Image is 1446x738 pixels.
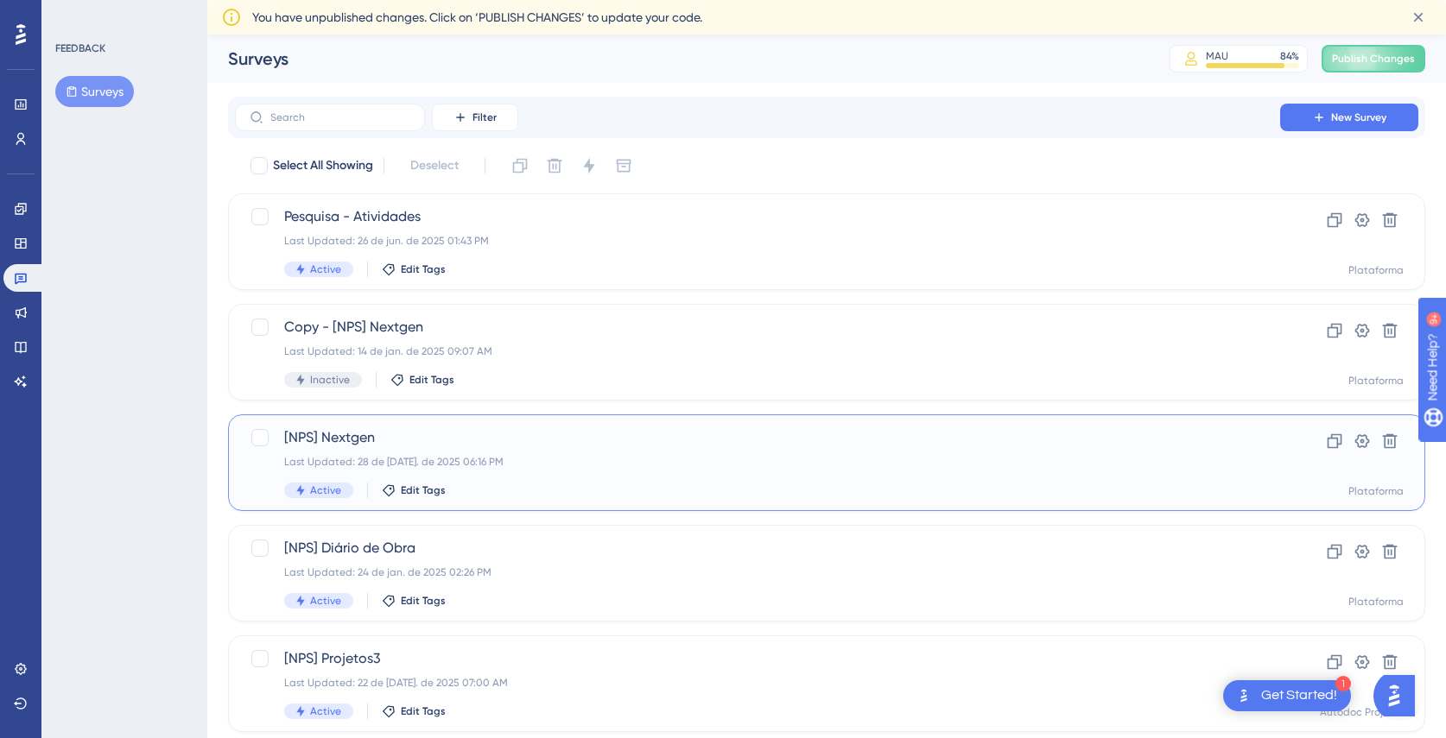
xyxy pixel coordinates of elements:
[117,9,128,22] div: 9+
[1331,110,1386,124] span: New Survey
[284,206,1231,227] span: Pesquisa - Atividades
[1348,484,1404,498] div: Plataforma
[284,538,1231,558] span: [NPS] Diário de Obra
[1261,686,1337,705] div: Get Started!
[472,110,497,124] span: Filter
[55,76,134,107] button: Surveys
[1223,680,1351,711] div: Open Get Started! checklist, remaining modules: 1
[1335,676,1351,691] div: 1
[284,234,1231,248] div: Last Updated: 26 de jun. de 2025 01:43 PM
[310,373,350,387] span: Inactive
[1332,52,1415,66] span: Publish Changes
[382,704,446,718] button: Edit Tags
[401,483,446,497] span: Edit Tags
[1234,685,1254,706] img: launcher-image-alternative-text
[401,262,446,276] span: Edit Tags
[390,373,454,387] button: Edit Tags
[1280,49,1299,63] div: 84 %
[1373,670,1425,722] iframe: UserGuiding AI Assistant Launcher
[310,483,341,497] span: Active
[382,594,446,608] button: Edit Tags
[1322,45,1425,73] button: Publish Changes
[284,676,1231,690] div: Last Updated: 22 de [DATE]. de 2025 07:00 AM
[1348,263,1404,277] div: Plataforma
[401,594,446,608] span: Edit Tags
[284,455,1231,469] div: Last Updated: 28 de [DATE]. de 2025 06:16 PM
[1348,374,1404,388] div: Plataforma
[284,427,1231,448] span: [NPS] Nextgen
[409,373,454,387] span: Edit Tags
[273,155,373,176] span: Select All Showing
[1320,705,1404,719] div: Autodoc Projetos
[410,155,459,176] span: Deselect
[284,317,1231,337] span: Copy - [NPS] Nextgen
[228,47,1126,71] div: Surveys
[55,41,105,55] div: FEEDBACK
[401,704,446,718] span: Edit Tags
[41,4,108,25] span: Need Help?
[252,7,702,28] span: You have unpublished changes. Click on ‘PUBLISH CHANGES’ to update your code.
[1348,595,1404,609] div: Plataforma
[284,565,1231,579] div: Last Updated: 24 de jan. de 2025 02:26 PM
[310,594,341,608] span: Active
[382,483,446,497] button: Edit Tags
[284,648,1231,669] span: [NPS] Projetos3
[432,104,518,131] button: Filter
[270,111,410,123] input: Search
[310,262,341,276] span: Active
[310,704,341,718] span: Active
[1280,104,1418,131] button: New Survey
[1206,49,1228,63] div: MAU
[382,262,446,276] button: Edit Tags
[284,344,1231,358] div: Last Updated: 14 de jan. de 2025 09:07 AM
[395,150,474,181] button: Deselect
